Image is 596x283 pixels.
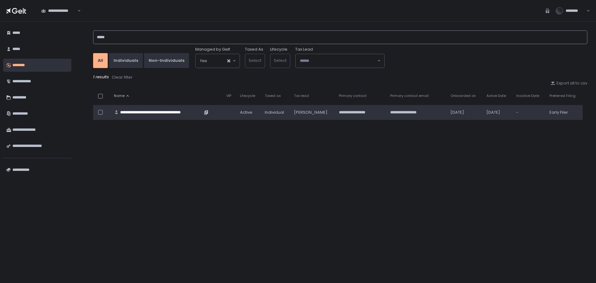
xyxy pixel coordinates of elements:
[149,58,184,63] div: Non-Individuals
[486,110,509,115] div: [DATE]
[265,110,287,115] div: Individual
[450,110,479,115] div: [DATE]
[93,74,587,80] div: 1 results
[226,94,231,98] span: VIP
[486,94,506,98] span: Active Date
[144,53,189,68] button: Non-Individuals
[549,94,576,98] span: Preferred Filing
[37,4,81,17] div: Search for option
[450,94,476,98] span: Onboarded on
[195,47,230,52] span: Managed by Gelt
[549,110,579,115] div: Early Filer
[516,94,539,98] span: Inactive Date
[294,110,332,115] div: [PERSON_NAME]
[339,94,367,98] span: Primary contact
[109,53,143,68] button: Individuals
[295,47,313,52] span: Tax Lead
[300,58,377,64] input: Search for option
[93,53,108,68] button: All
[249,57,261,63] span: Select
[265,94,281,98] span: Taxed as
[390,94,429,98] span: Primary contact email
[296,54,384,68] div: Search for option
[245,47,263,52] label: Taxed As
[200,58,207,64] span: Yes
[114,94,124,98] span: Name
[550,80,587,86] button: Export all to csv
[227,59,230,62] button: Clear Selected
[516,110,542,115] div: -
[270,47,287,52] label: Lifecycle
[111,74,133,80] button: Clear filter
[112,75,133,80] div: Clear filter
[294,94,309,98] span: Tax lead
[98,58,103,63] div: All
[274,57,287,63] span: Select
[240,94,255,98] span: Lifecycle
[196,54,240,68] div: Search for option
[207,58,227,64] input: Search for option
[240,110,252,115] span: active
[114,58,138,63] div: Individuals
